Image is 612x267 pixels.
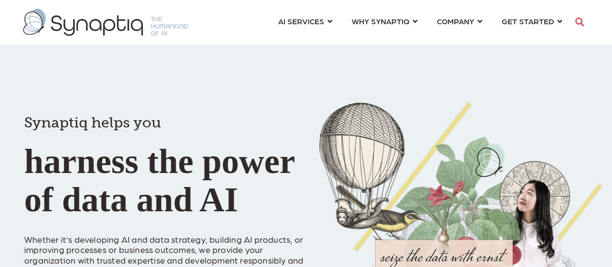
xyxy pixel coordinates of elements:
[278,15,324,28] span: AI SERVICES
[24,114,161,131] span: Synaptiq helps you
[352,15,409,28] span: WHY SYNAPTIQ
[24,97,307,219] h1: harness the power of data and AI
[502,15,554,28] span: GET STARTED
[502,12,562,30] a: GET STARTED
[437,15,474,28] span: COMPANY
[269,5,572,40] nav: menu
[278,12,332,30] a: AI SERVICES
[437,12,482,30] a: COMPANY
[23,9,188,36] img: synaptiq logo-1
[352,12,418,30] a: WHY SYNAPTIQ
